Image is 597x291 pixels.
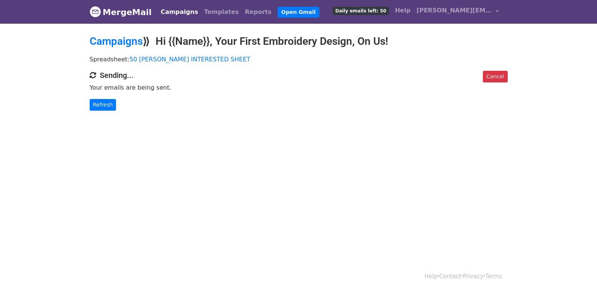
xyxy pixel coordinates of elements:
[463,273,483,280] a: Privacy
[417,6,492,15] span: [PERSON_NAME][EMAIL_ADDRESS][DOMAIN_NAME]
[130,56,250,63] a: 50 [PERSON_NAME] INTERESTED SHEET
[90,84,508,91] p: Your emails are being sent.
[483,71,507,82] a: Cancel
[90,4,152,20] a: MergeMail
[439,273,461,280] a: Contact
[90,71,508,80] h4: Sending...
[414,3,502,21] a: [PERSON_NAME][EMAIL_ADDRESS][DOMAIN_NAME]
[424,273,437,280] a: Help
[242,5,275,20] a: Reports
[90,99,116,111] a: Refresh
[90,55,508,63] p: Spreadsheet:
[90,35,143,47] a: Campaigns
[90,35,508,48] h2: ⟫ Hi {{Name}}, Your First Embroidery Design, On Us!
[485,273,502,280] a: Terms
[90,6,101,17] img: MergeMail logo
[278,7,319,18] a: Open Gmail
[333,7,389,15] span: Daily emails left: 50
[330,3,392,18] a: Daily emails left: 50
[559,255,597,291] iframe: Chat Widget
[201,5,242,20] a: Templates
[158,5,201,20] a: Campaigns
[392,3,414,18] a: Help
